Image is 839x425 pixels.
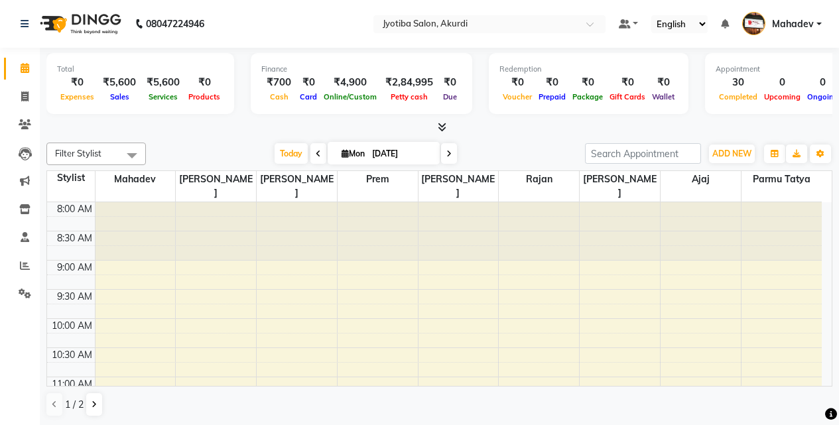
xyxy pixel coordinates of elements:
span: ADD NEW [712,149,751,158]
span: Petty cash [387,92,431,101]
div: Total [57,64,224,75]
span: Mon [338,149,368,158]
span: Products [185,92,224,101]
span: Prem [338,171,418,188]
div: 11:00 AM [49,377,95,391]
span: Online/Custom [320,92,380,101]
div: ₹0 [185,75,224,90]
img: logo [34,5,125,42]
span: [PERSON_NAME] [580,171,660,202]
span: [PERSON_NAME] [257,171,337,202]
div: 8:00 AM [54,202,95,216]
span: [PERSON_NAME] [419,171,499,202]
span: Ajaj [661,171,741,188]
div: ₹2,84,995 [380,75,438,90]
div: ₹5,600 [141,75,185,90]
input: Search Appointment [585,143,701,164]
span: Today [275,143,308,164]
div: ₹5,600 [97,75,141,90]
div: ₹0 [606,75,649,90]
span: Mahadev [96,171,176,188]
div: ₹0 [57,75,97,90]
span: Voucher [499,92,535,101]
span: Due [440,92,460,101]
span: Cash [267,92,292,101]
div: 9:00 AM [54,261,95,274]
span: Filter Stylist [55,148,101,158]
span: Rajan [499,171,579,188]
span: Prepaid [535,92,569,101]
div: 9:30 AM [54,290,95,304]
div: ₹0 [296,75,320,90]
span: Gift Cards [606,92,649,101]
img: Mahadev [742,12,765,35]
span: Mahadev [772,17,814,31]
div: ₹0 [438,75,462,90]
div: 10:00 AM [49,319,95,333]
span: 1 / 2 [65,398,84,412]
div: Finance [261,64,462,75]
div: ₹0 [569,75,606,90]
div: 30 [716,75,761,90]
b: 08047224946 [146,5,204,42]
span: Services [145,92,181,101]
span: Sales [107,92,133,101]
span: Parmu tatya [742,171,822,188]
div: 8:30 AM [54,231,95,245]
div: Redemption [499,64,678,75]
div: ₹0 [649,75,678,90]
span: Upcoming [761,92,804,101]
span: Package [569,92,606,101]
div: ₹700 [261,75,296,90]
div: ₹0 [535,75,569,90]
div: 0 [761,75,804,90]
div: Stylist [47,171,95,185]
button: ADD NEW [709,145,755,163]
span: Completed [716,92,761,101]
span: Expenses [57,92,97,101]
span: [PERSON_NAME] [176,171,256,202]
div: ₹4,900 [320,75,380,90]
div: 10:30 AM [49,348,95,362]
input: 2025-09-01 [368,144,434,164]
span: Card [296,92,320,101]
span: Wallet [649,92,678,101]
div: ₹0 [499,75,535,90]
